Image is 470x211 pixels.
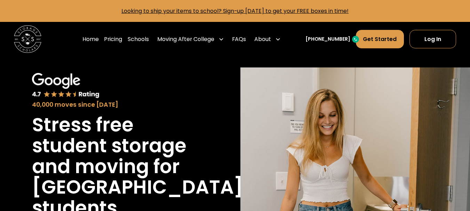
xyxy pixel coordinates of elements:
[356,30,404,48] a: Get Started
[121,7,349,15] a: Looking to ship your items to school? Sign-up [DATE] to get your FREE boxes in time!
[254,35,271,43] div: About
[157,35,214,43] div: Moving After College
[154,30,226,49] div: Moving After College
[232,30,246,49] a: FAQs
[104,30,122,49] a: Pricing
[252,30,283,49] div: About
[409,30,456,48] a: Log In
[32,73,99,99] img: Google 4.7 star rating
[14,25,41,53] img: Storage Scholars main logo
[32,115,197,177] h1: Stress free student storage and moving for
[82,30,99,49] a: Home
[32,100,197,109] div: 40,000 moves since [DATE]
[305,35,350,43] a: [PHONE_NUMBER]
[32,177,243,198] h1: [GEOGRAPHIC_DATA]
[128,30,149,49] a: Schools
